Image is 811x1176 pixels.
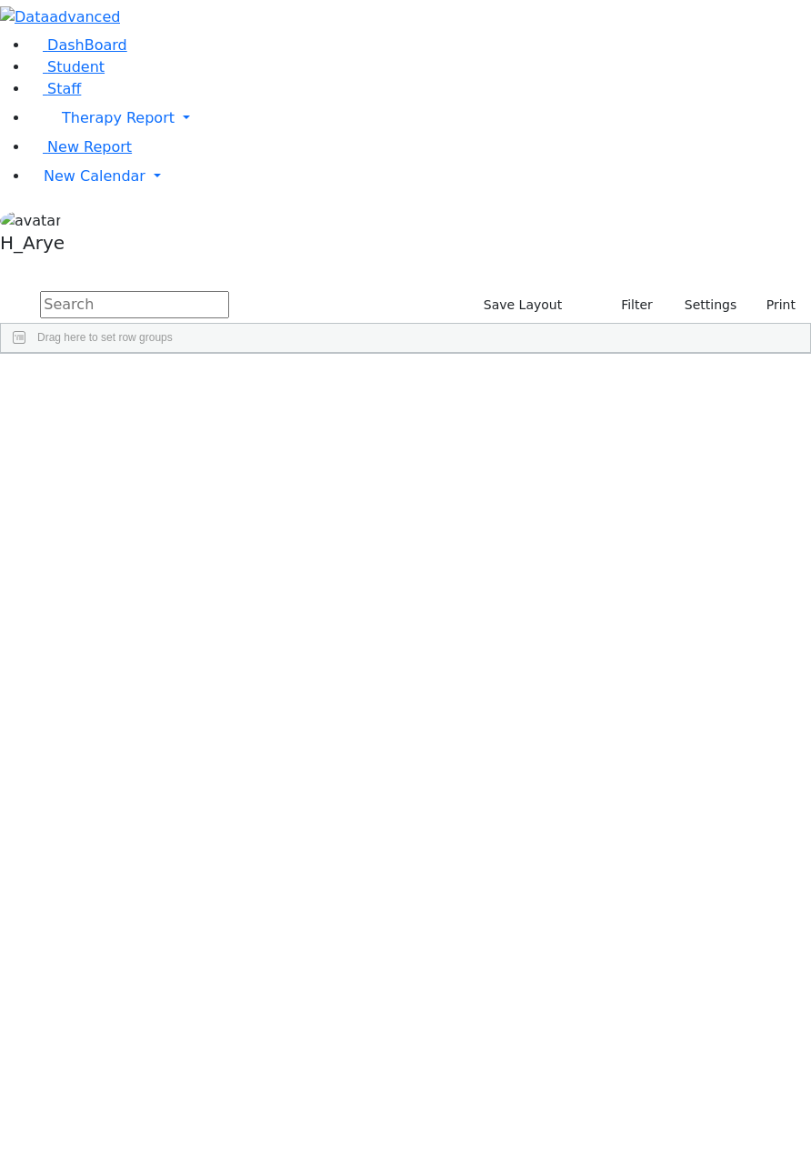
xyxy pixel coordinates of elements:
a: Staff [29,80,81,97]
button: Print [745,291,804,319]
a: Student [29,58,105,75]
button: Settings [661,291,745,319]
span: New Report [47,138,132,156]
a: New Report [29,138,132,156]
span: New Calendar [44,167,145,185]
button: Save Layout [476,291,570,319]
span: Staff [47,80,81,97]
span: Therapy Report [62,109,175,126]
input: Search [40,291,229,318]
span: Student [47,58,105,75]
a: New Calendar [29,158,811,195]
span: DashBoard [47,36,127,54]
a: Therapy Report [29,100,811,136]
span: Drag here to set row groups [37,331,173,344]
a: DashBoard [29,36,127,54]
button: Filter [597,291,661,319]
